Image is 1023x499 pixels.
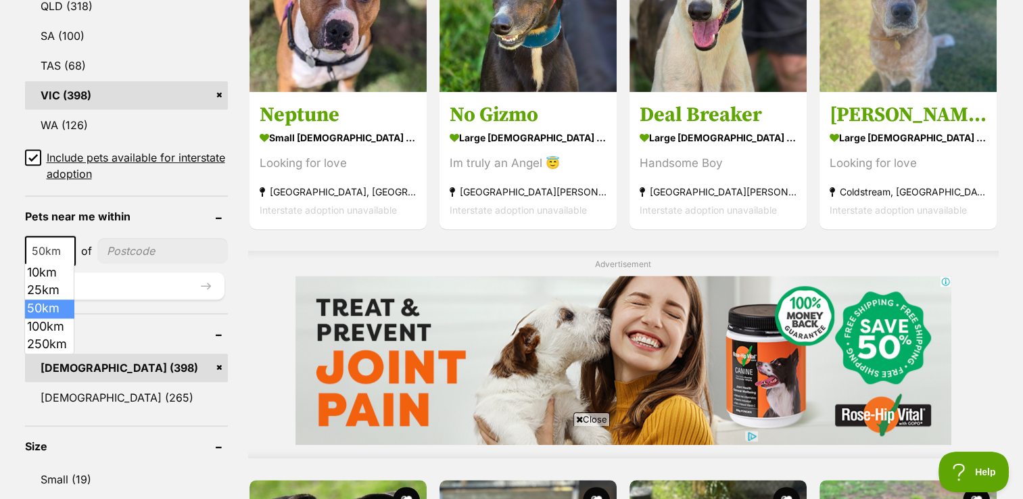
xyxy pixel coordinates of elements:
a: [PERSON_NAME] large [DEMOGRAPHIC_DATA] Dog Looking for love Coldstream, [GEOGRAPHIC_DATA] Interst... [819,92,997,229]
strong: [GEOGRAPHIC_DATA][PERSON_NAME][GEOGRAPHIC_DATA] [640,183,796,201]
button: Update [25,272,224,300]
li: 50km [25,300,74,318]
li: 100km [25,318,74,336]
a: TAS (68) [25,51,228,80]
header: Pets near me within [25,210,228,222]
strong: large [DEMOGRAPHIC_DATA] Dog [640,128,796,147]
iframe: Advertisement [295,276,951,445]
a: VIC (398) [25,81,228,110]
span: Interstate adoption unavailable [260,204,397,216]
span: 50km [26,241,74,260]
iframe: Advertisement [266,431,758,492]
div: Im truly an Angel 😇 [450,154,606,172]
span: Close [573,412,610,426]
span: Interstate adoption unavailable [640,204,777,216]
div: Looking for love [260,154,417,172]
a: WA (126) [25,111,228,139]
strong: [GEOGRAPHIC_DATA], [GEOGRAPHIC_DATA] [260,183,417,201]
div: Handsome Boy [640,154,796,172]
li: 10km [25,264,74,282]
strong: large [DEMOGRAPHIC_DATA] Dog [450,128,606,147]
span: 50km [25,236,76,266]
span: Include pets available for interstate adoption [47,149,228,182]
header: Gender [25,328,228,340]
a: Small (19) [25,465,228,494]
span: Interstate adoption unavailable [830,204,967,216]
header: Size [25,440,228,452]
a: Deal Breaker large [DEMOGRAPHIC_DATA] Dog Handsome Boy [GEOGRAPHIC_DATA][PERSON_NAME][GEOGRAPHIC_... [629,92,807,229]
span: Interstate adoption unavailable [450,204,587,216]
a: [DEMOGRAPHIC_DATA] (398) [25,354,228,382]
li: 250km [25,335,74,354]
div: Advertisement [248,251,999,458]
a: Neptune small [DEMOGRAPHIC_DATA] Dog Looking for love [GEOGRAPHIC_DATA], [GEOGRAPHIC_DATA] Inters... [249,92,427,229]
iframe: Help Scout Beacon - Open [938,452,1009,492]
strong: small [DEMOGRAPHIC_DATA] Dog [260,128,417,147]
a: [DEMOGRAPHIC_DATA] (265) [25,383,228,412]
a: Include pets available for interstate adoption [25,149,228,182]
input: postcode [97,238,228,264]
a: SA (100) [25,22,228,50]
a: No Gizmo large [DEMOGRAPHIC_DATA] Dog Im truly an Angel 😇 [GEOGRAPHIC_DATA][PERSON_NAME][GEOGRAPH... [439,92,617,229]
li: 25km [25,281,74,300]
h3: [PERSON_NAME] [830,102,986,128]
strong: Coldstream, [GEOGRAPHIC_DATA] [830,183,986,201]
span: of [81,243,92,259]
h3: Deal Breaker [640,102,796,128]
strong: [GEOGRAPHIC_DATA][PERSON_NAME][GEOGRAPHIC_DATA] [450,183,606,201]
h3: No Gizmo [450,102,606,128]
div: Looking for love [830,154,986,172]
h3: Neptune [260,102,417,128]
strong: large [DEMOGRAPHIC_DATA] Dog [830,128,986,147]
